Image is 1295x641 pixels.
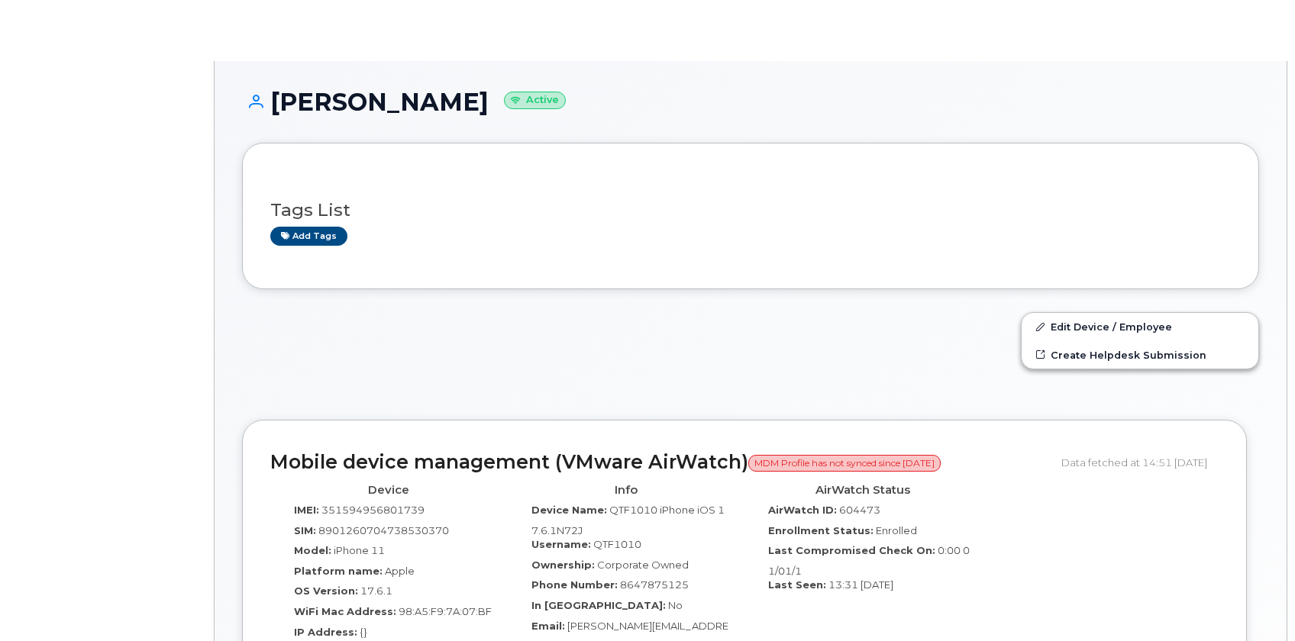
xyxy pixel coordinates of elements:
[360,585,392,597] span: 17.6.1
[531,537,591,552] label: Username:
[334,544,385,556] span: iPhone 11
[668,599,683,611] span: No
[1022,313,1258,340] a: Edit Device / Employee
[321,504,425,516] span: 351594956801739
[270,201,1231,220] h3: Tags List
[531,558,595,572] label: Ownership:
[768,523,874,538] label: Enrollment Status:
[748,455,941,472] span: MDM Profile has not synced since [DATE]
[620,578,689,591] span: 8647875125
[768,543,935,558] label: Last Compromised Check On:
[519,484,734,497] h4: Info
[839,504,880,516] span: 604473
[294,543,331,558] label: Model:
[531,578,618,592] label: Phone Number:
[294,564,383,578] label: Platform name:
[294,523,316,538] label: SIM:
[756,484,970,497] h4: AirWatch Status
[1022,341,1258,369] a: Create Helpdesk Submission
[531,503,607,517] label: Device Name:
[282,484,496,497] h4: Device
[294,604,396,619] label: WiFi Mac Address:
[768,544,970,577] span: 0:00 01/01/1
[768,503,837,517] label: AirWatch ID:
[360,626,367,638] span: {}
[242,89,1259,115] h1: [PERSON_NAME]
[385,565,415,577] span: Apple
[504,92,566,109] small: Active
[531,619,565,633] label: Email:
[876,524,917,536] span: Enrolled
[1061,448,1219,477] div: Data fetched at 14:51 [DATE]
[399,605,492,617] span: 98:A5:F9:7A:07:BF
[593,538,641,550] span: QTF1010
[597,559,689,571] span: Corporate Owned
[294,625,357,639] label: IP Address:
[270,452,1050,473] h2: Mobile device management (VMware AirWatch)
[294,584,358,598] label: OS Version:
[318,524,449,536] span: 8901260704738530370
[531,504,725,536] span: QTF1010 iPhone iOS 17.6.1N72J
[270,227,347,246] a: Add tags
[294,503,319,517] label: IMEI:
[531,598,666,613] label: In [GEOGRAPHIC_DATA]:
[828,578,893,591] span: 13:31 [DATE]
[768,578,826,592] label: Last Seen:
